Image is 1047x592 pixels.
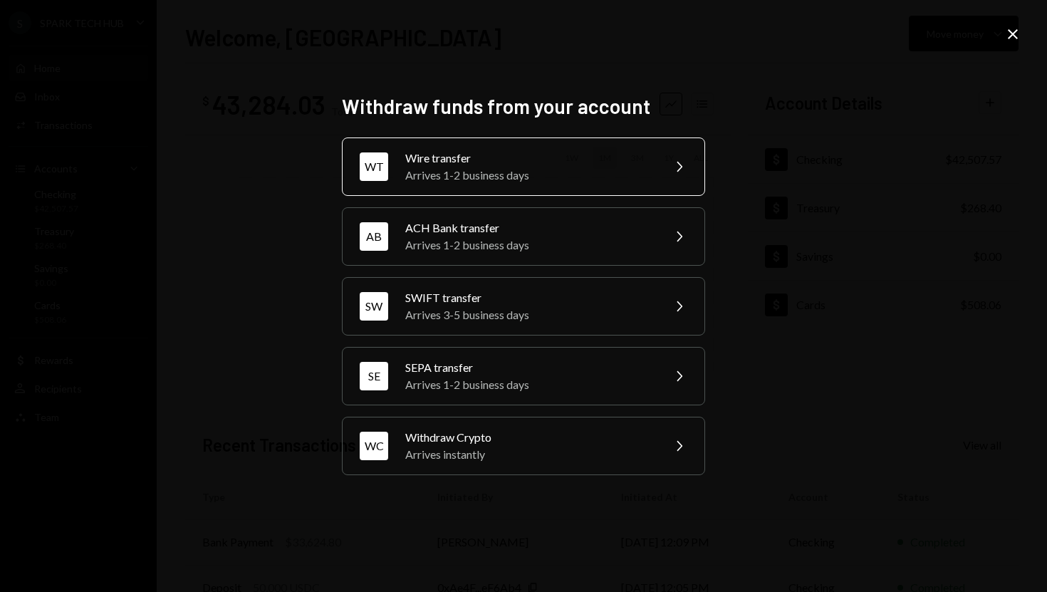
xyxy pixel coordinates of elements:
[360,222,388,251] div: AB
[360,152,388,181] div: WT
[405,446,653,463] div: Arrives instantly
[360,432,388,460] div: WC
[405,219,653,237] div: ACH Bank transfer
[342,137,705,196] button: WTWire transferArrives 1-2 business days
[342,277,705,336] button: SWSWIFT transferArrives 3-5 business days
[405,306,653,323] div: Arrives 3-5 business days
[405,237,653,254] div: Arrives 1-2 business days
[405,359,653,376] div: SEPA transfer
[342,93,705,120] h2: Withdraw funds from your account
[405,429,653,446] div: Withdraw Crypto
[342,417,705,475] button: WCWithdraw CryptoArrives instantly
[360,362,388,390] div: SE
[342,347,705,405] button: SESEPA transferArrives 1-2 business days
[405,376,653,393] div: Arrives 1-2 business days
[342,207,705,266] button: ABACH Bank transferArrives 1-2 business days
[405,167,653,184] div: Arrives 1-2 business days
[405,289,653,306] div: SWIFT transfer
[360,292,388,321] div: SW
[405,150,653,167] div: Wire transfer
